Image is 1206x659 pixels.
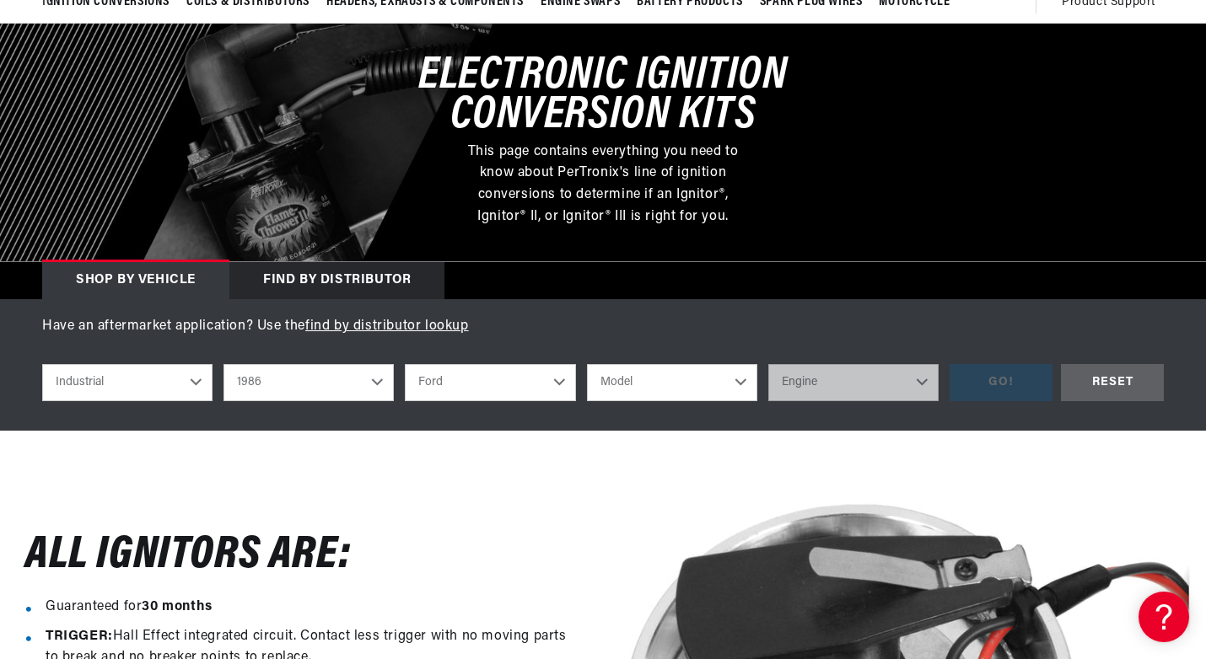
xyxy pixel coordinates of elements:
div: Shop by vehicle [42,262,229,299]
select: Year [223,364,394,401]
select: Model [587,364,757,401]
li: Guaranteed for [46,597,578,619]
p: Have an aftermarket application? Use the [42,316,1164,338]
a: find by distributor lookup [305,319,469,333]
h2: All Ignitors ARe: [25,537,351,576]
strong: TRIGGER: [46,630,113,643]
select: Ride Type [42,364,213,401]
select: Engine [768,364,939,401]
h3: Electronic Ignition Conversion Kits [350,57,856,137]
div: Find by Distributor [229,262,444,299]
p: This page contains everything you need to know about PerTronix's line of ignition conversions to ... [455,142,751,228]
div: RESET [1061,364,1164,402]
select: Make [405,364,575,401]
strong: 30 months [142,600,212,613]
